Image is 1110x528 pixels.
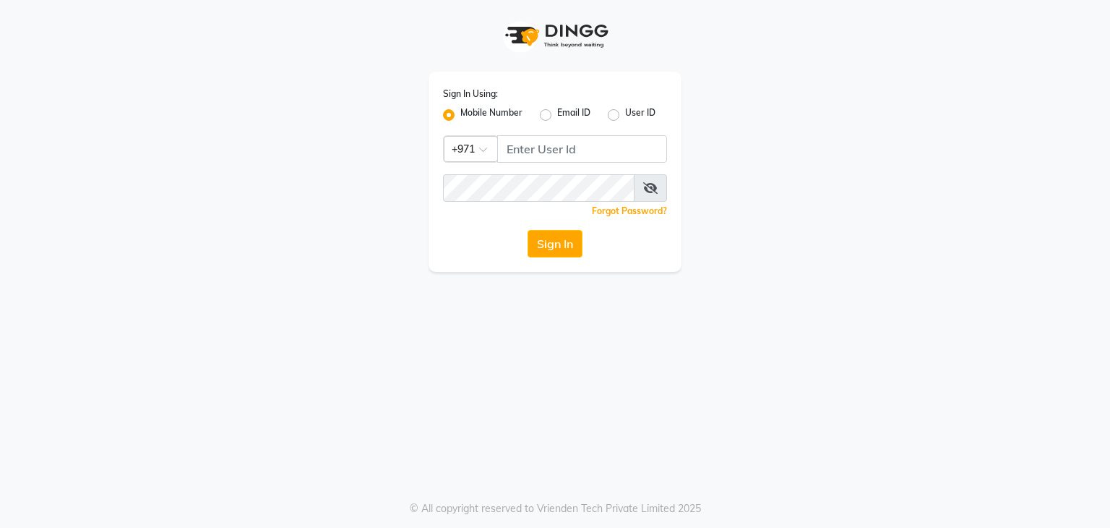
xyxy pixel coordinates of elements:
[443,174,634,202] input: Username
[497,135,667,163] input: Username
[497,14,613,57] img: logo1.svg
[460,106,522,124] label: Mobile Number
[443,88,498,101] label: Sign In Using:
[557,106,590,124] label: Email ID
[528,230,582,257] button: Sign In
[592,205,667,216] a: Forgot Password?
[625,106,655,124] label: User ID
